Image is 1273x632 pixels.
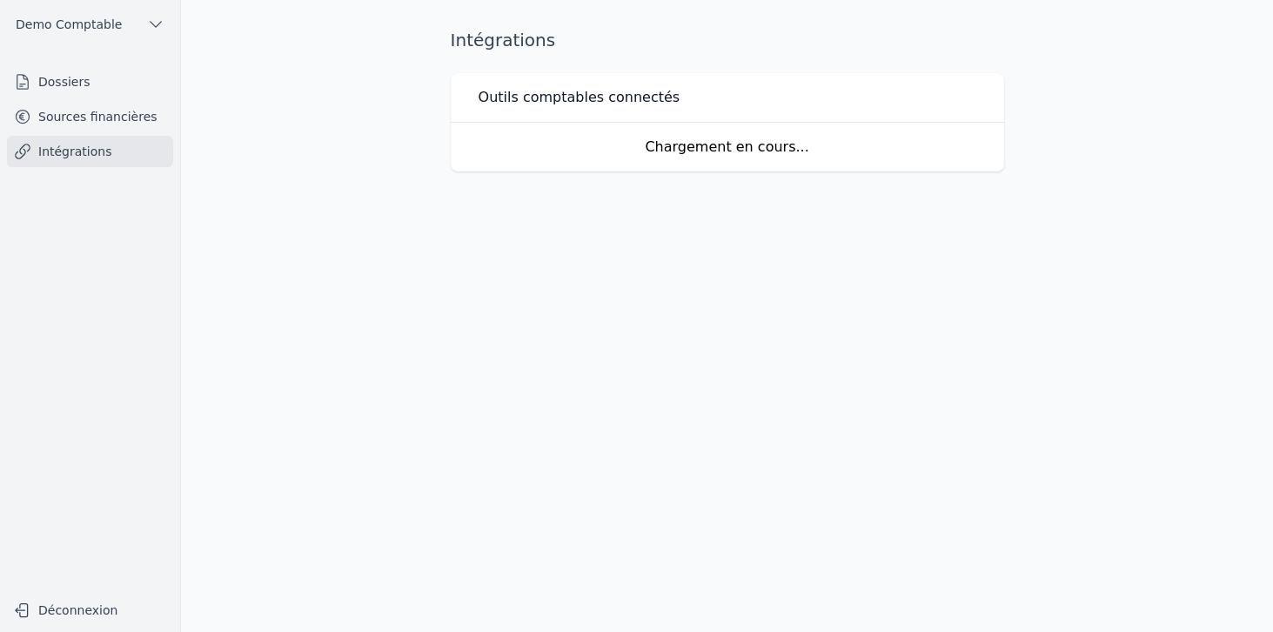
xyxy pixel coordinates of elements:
[7,66,173,97] a: Dossiers
[479,87,680,108] h3: Outils comptables connectés
[451,28,556,52] h1: Intégrations
[7,101,173,132] a: Sources financières
[479,137,976,158] div: Chargement en cours...
[7,10,173,38] button: Demo Comptable
[7,136,173,167] a: Intégrations
[7,596,173,624] button: Déconnexion
[16,16,122,33] span: Demo Comptable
